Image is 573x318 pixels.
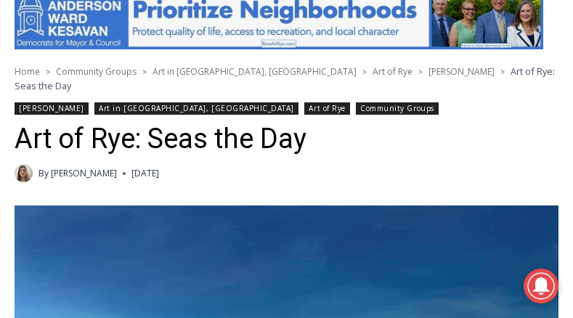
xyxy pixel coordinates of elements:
[428,65,495,78] a: [PERSON_NAME]
[131,166,159,180] time: [DATE]
[15,164,33,182] img: (PHOTO: MyRye.com intern Amélie Coghlan, 2025. Contributed.)
[38,166,49,180] span: By
[304,102,349,115] a: Art of Rye
[46,67,50,77] span: >
[15,102,89,115] a: [PERSON_NAME]
[362,67,367,77] span: >
[418,67,423,77] span: >
[15,65,555,92] span: Art of Rye: Seas the Day
[56,65,137,78] a: Community Groups
[500,67,505,77] span: >
[94,102,298,115] a: Art in [GEOGRAPHIC_DATA], [GEOGRAPHIC_DATA]
[15,64,558,94] nav: Breadcrumbs
[356,102,438,115] a: Community Groups
[15,65,40,78] a: Home
[373,65,413,78] a: Art of Rye
[15,164,33,182] a: Author image
[142,67,147,77] span: >
[15,123,558,156] h1: Art of Rye: Seas the Day
[153,65,357,78] a: Art in [GEOGRAPHIC_DATA], [GEOGRAPHIC_DATA]
[51,167,117,179] a: [PERSON_NAME]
